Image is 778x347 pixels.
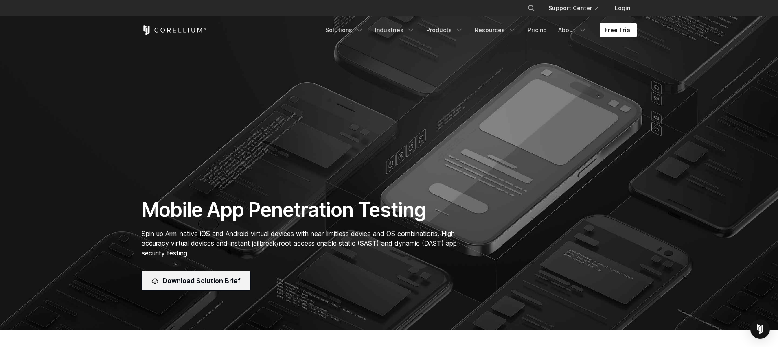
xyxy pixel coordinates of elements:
[553,23,592,37] a: About
[142,271,250,290] a: Download Solution Brief
[542,1,605,15] a: Support Center
[608,1,637,15] a: Login
[320,23,637,37] div: Navigation Menu
[142,198,466,222] h1: Mobile App Penetration Testing
[421,23,468,37] a: Products
[370,23,420,37] a: Industries
[142,229,458,257] span: Spin up Arm-native iOS and Android virtual devices with near-limitless device and OS combinations...
[750,319,770,339] div: Open Intercom Messenger
[470,23,521,37] a: Resources
[524,1,539,15] button: Search
[600,23,637,37] a: Free Trial
[523,23,552,37] a: Pricing
[142,25,206,35] a: Corellium Home
[320,23,368,37] a: Solutions
[162,276,241,286] span: Download Solution Brief
[517,1,637,15] div: Navigation Menu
